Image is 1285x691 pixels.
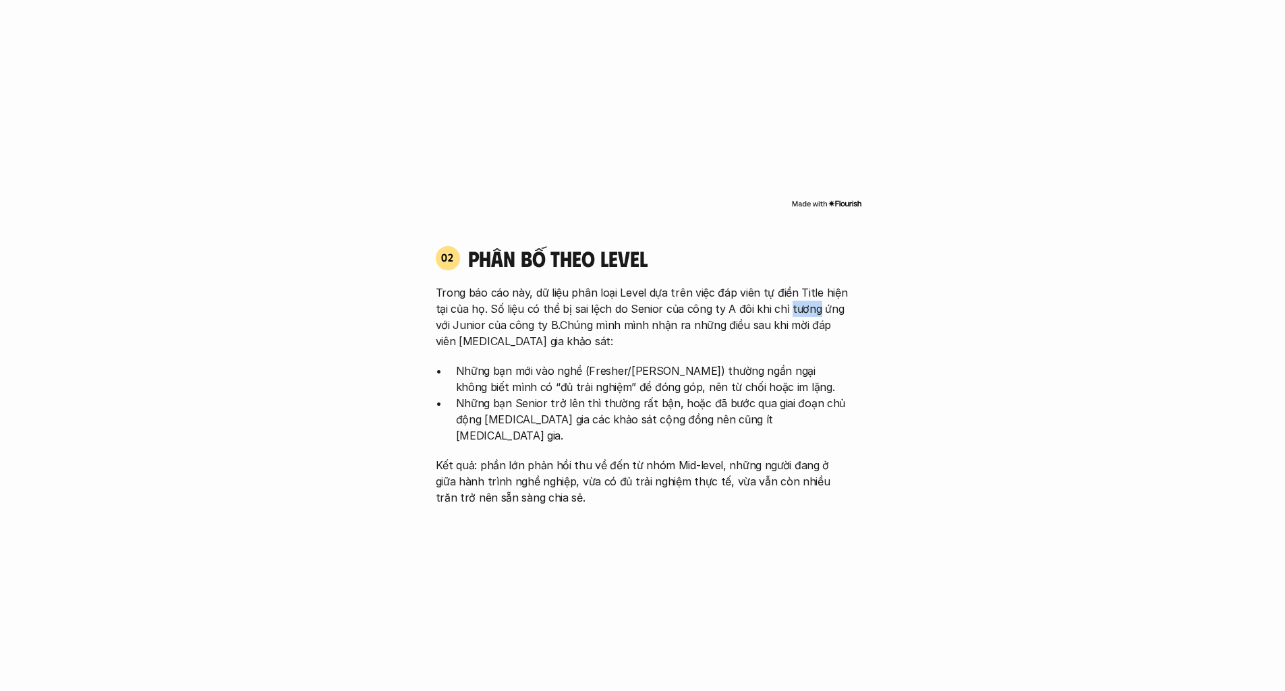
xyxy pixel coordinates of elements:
p: Kết quả: phần lớn phản hồi thu về đến từ nhóm Mid-level, những người đang ở giữa hành trình nghề ... [436,457,850,506]
p: Những bạn mới vào nghề (Fresher/[PERSON_NAME]) thường ngần ngại không biết mình có “đủ trải nghiệ... [456,363,850,395]
p: 02 [441,252,454,263]
h4: phân bố theo Level [468,245,850,271]
p: Trong báo cáo này, dữ liệu phân loại Level dựa trên việc đáp viên tự điền Title hiện tại của họ. ... [436,284,850,349]
img: Made with Flourish [791,198,862,209]
p: Những bạn Senior trở lên thì thường rất bận, hoặc đã bước qua giai đoạn chủ động [MEDICAL_DATA] g... [456,395,850,444]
